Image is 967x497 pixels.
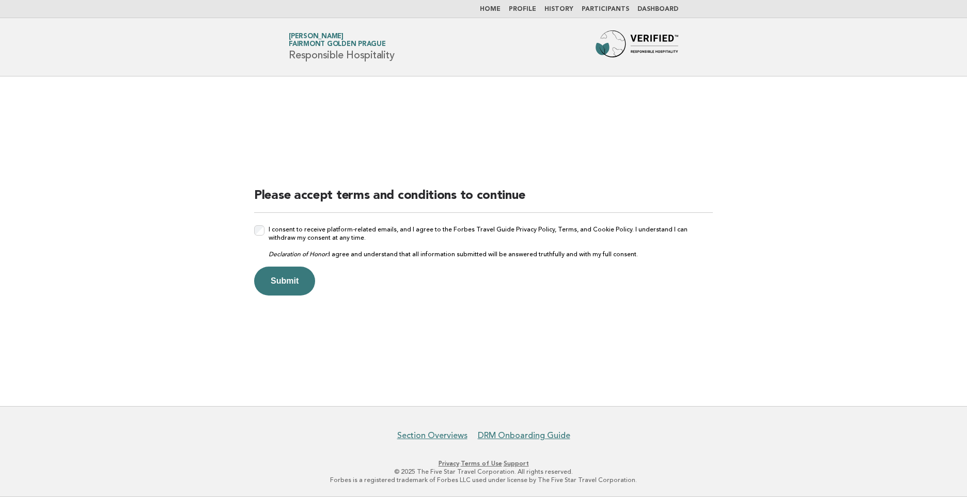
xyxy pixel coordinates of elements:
em: Declaration of Honor: [269,251,329,258]
a: [PERSON_NAME]Fairmont Golden Prague [289,33,386,48]
a: History [544,6,573,12]
h2: Please accept terms and conditions to continue [254,188,713,213]
span: Fairmont Golden Prague [289,41,386,48]
a: Profile [509,6,536,12]
p: © 2025 The Five Star Travel Corporation. All rights reserved. [167,468,800,476]
p: Forbes is a registered trademark of Forbes LLC used under license by The Five Star Travel Corpora... [167,476,800,484]
a: Section Overviews [397,430,467,441]
a: Support [504,460,529,467]
img: Forbes Travel Guide [596,30,678,64]
a: Terms of Use [461,460,502,467]
h1: Responsible Hospitality [289,34,394,60]
a: Participants [582,6,629,12]
label: I consent to receive platform-related emails, and I agree to the Forbes Travel Guide Privacy Poli... [269,225,713,258]
a: DRM Onboarding Guide [478,430,570,441]
a: Home [480,6,501,12]
button: Submit [254,267,315,296]
a: Dashboard [637,6,678,12]
a: Privacy [439,460,459,467]
p: · · [167,459,800,468]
